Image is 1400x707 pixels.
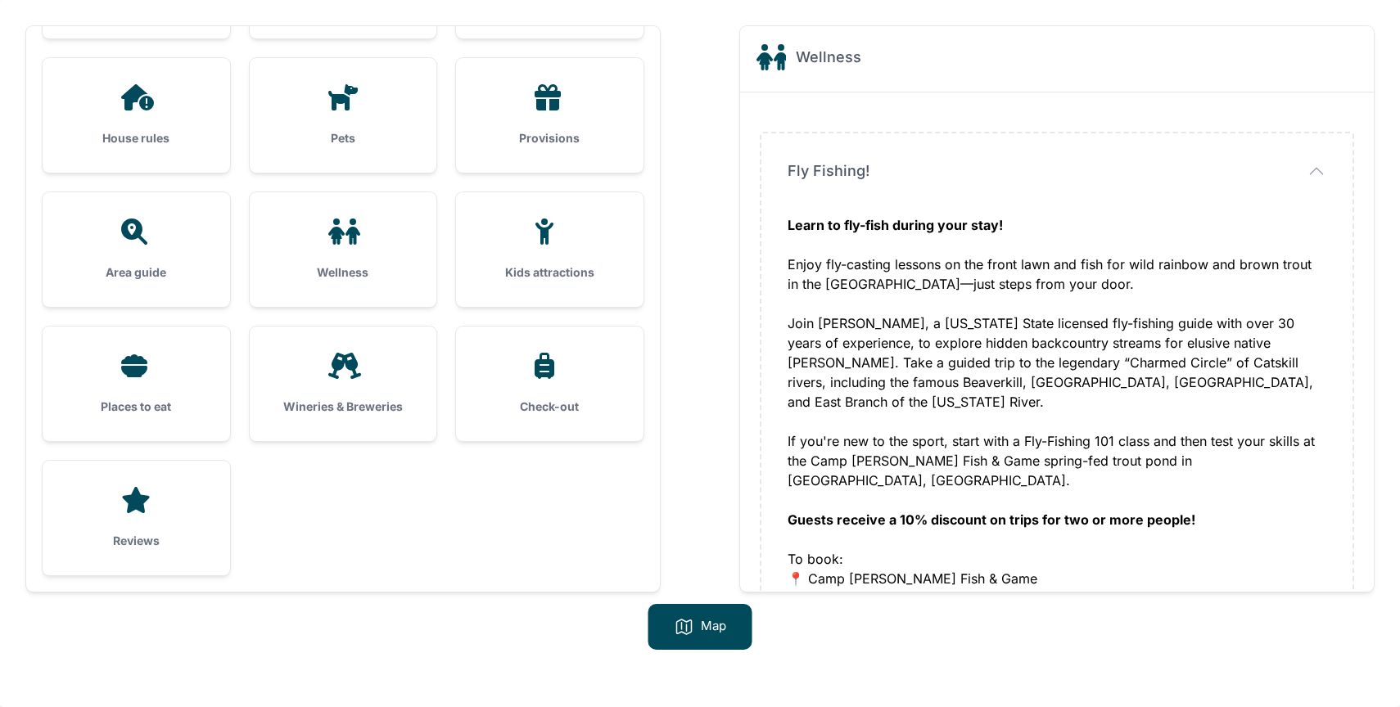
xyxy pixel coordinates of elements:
h3: Places to eat [69,399,204,415]
a: Places to eat [43,326,230,441]
a: Pets [250,58,437,173]
a: Check-out [456,326,644,441]
div: Enjoy fly-casting lessons on the front lawn and fish for wild rainbow and brown trout in the [GEO... [788,215,1326,667]
h3: House rules [69,130,204,146]
a: Wineries & Breweries [250,326,437,441]
h3: Wineries & Breweries [276,399,411,415]
h3: Reviews [69,533,204,549]
strong: Guests receive a 10% discount on trips for two or more people! [788,511,1195,528]
a: Reviews [43,461,230,575]
h2: Wellness [796,46,861,69]
strong: Learn to fly-fish during your stay! [788,217,1003,233]
a: Kids attractions [456,192,644,307]
p: Map [701,617,726,637]
button: Fly Fishing! [788,160,1326,182]
a: House rules [43,58,230,173]
h3: Kids attractions [482,264,617,281]
h3: Pets [276,130,411,146]
span: Fly Fishing! [788,160,869,182]
h3: Check-out [482,399,617,415]
h3: Area guide [69,264,204,281]
a: Wellness [250,192,437,307]
a: Provisions [456,58,644,173]
h3: Provisions [482,130,617,146]
h3: Wellness [276,264,411,281]
a: Area guide [43,192,230,307]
